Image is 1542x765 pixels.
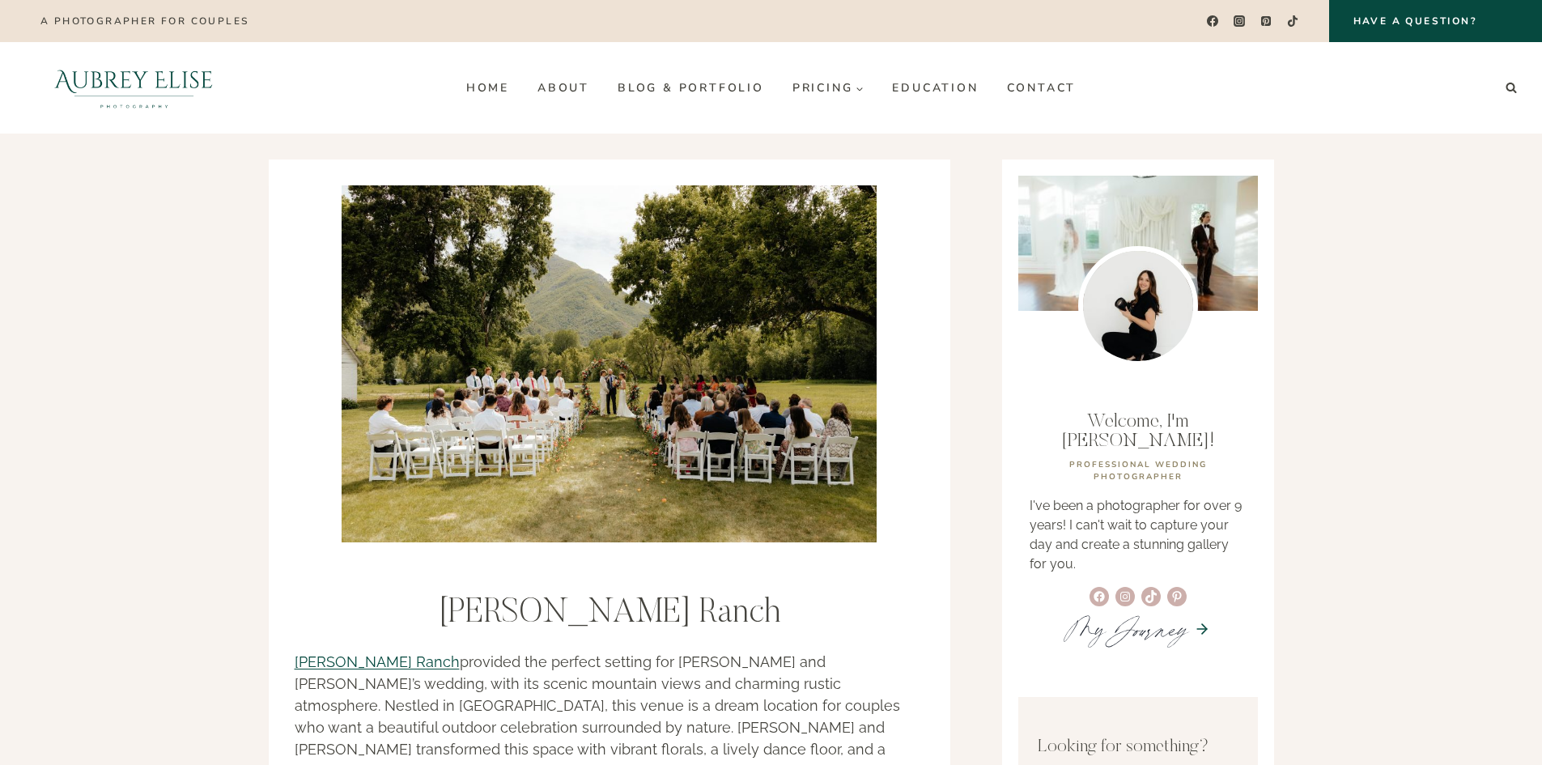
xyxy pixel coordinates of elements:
a: Instagram [1228,10,1251,33]
nav: Primary [452,75,1090,101]
button: View Search Form [1500,77,1523,100]
img: Aubrey Elise Photography [19,42,249,134]
a: Contact [992,75,1090,101]
img: wedding at Jolley's Ranch [342,185,877,542]
em: Journey [1107,606,1187,652]
a: TikTok [1281,10,1305,33]
a: [PERSON_NAME] Ranch [295,653,460,670]
p: Looking for something? [1038,734,1238,761]
a: Pinterest [1255,10,1278,33]
p: professional WEDDING PHOTOGRAPHER [1030,459,1245,483]
p: I've been a photographer for over 9 years! I can't wait to capture your day and create a stunning... [1030,496,1245,574]
a: MyJourney [1066,606,1187,652]
p: A photographer for couples [40,15,249,27]
a: Facebook [1200,10,1224,33]
span: Pricing [792,82,864,94]
h1: [PERSON_NAME] Ranch [295,593,924,634]
a: Pricing [778,75,878,101]
a: Education [878,75,992,101]
img: Utah wedding photographer Aubrey Williams [1078,246,1198,366]
p: Welcome, I'm [PERSON_NAME]! [1030,412,1245,451]
a: Blog & Portfolio [603,75,778,101]
a: About [523,75,603,101]
a: Home [452,75,523,101]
